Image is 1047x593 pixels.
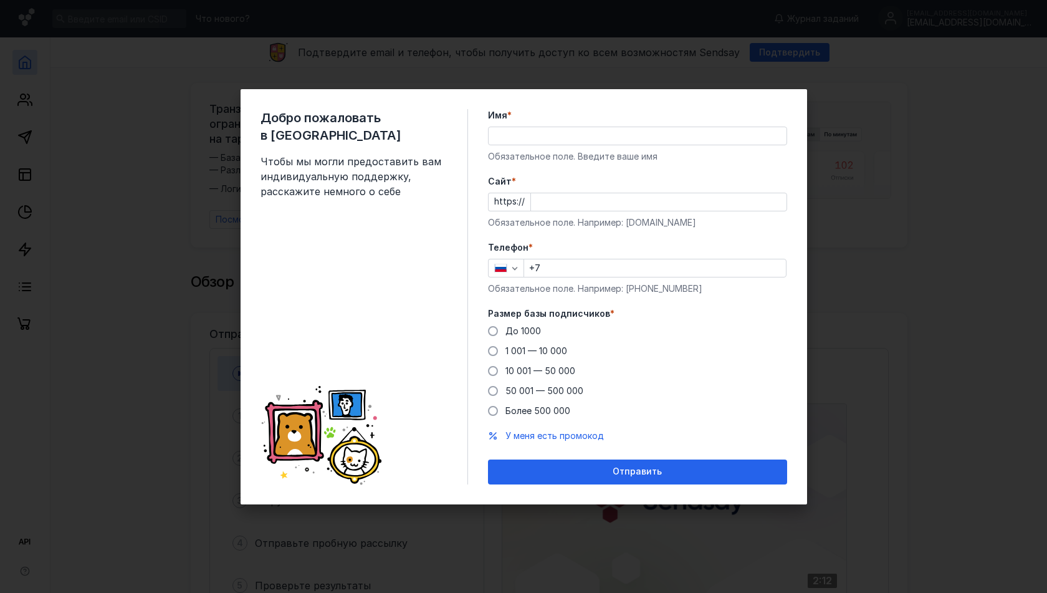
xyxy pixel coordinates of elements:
[505,405,570,416] span: Более 500 000
[488,150,787,163] div: Обязательное поле. Введите ваше имя
[488,307,610,320] span: Размер базы подписчиков
[488,175,512,188] span: Cайт
[505,430,604,442] button: У меня есть промокод
[488,282,787,295] div: Обязательное поле. Например: [PHONE_NUMBER]
[505,365,575,376] span: 10 001 — 50 000
[261,154,447,199] span: Чтобы мы могли предоставить вам индивидуальную поддержку, расскажите немного о себе
[261,109,447,144] span: Добро пожаловать в [GEOGRAPHIC_DATA]
[505,325,541,336] span: До 1000
[505,385,583,396] span: 50 001 — 500 000
[505,345,567,356] span: 1 001 — 10 000
[488,109,507,122] span: Имя
[488,216,787,229] div: Обязательное поле. Например: [DOMAIN_NAME]
[488,460,787,485] button: Отправить
[505,430,604,441] span: У меня есть промокод
[488,241,528,254] span: Телефон
[613,466,662,477] span: Отправить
